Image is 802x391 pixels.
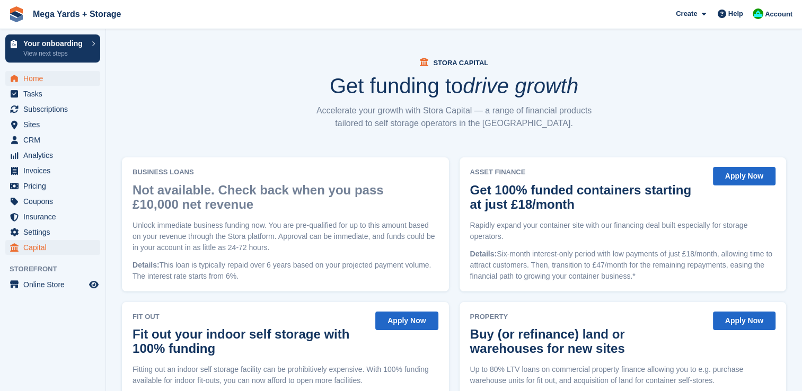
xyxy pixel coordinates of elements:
[133,260,438,282] p: This loan is typically repaid over 6 years based on your projected payment volume. The interest r...
[23,71,87,86] span: Home
[5,277,100,292] a: menu
[10,264,105,274] span: Storefront
[311,104,597,130] p: Accelerate your growth with Stora Capital — a range of financial products tailored to self storag...
[23,117,87,132] span: Sites
[5,225,100,239] a: menu
[5,148,100,163] a: menu
[23,225,87,239] span: Settings
[23,179,87,193] span: Pricing
[433,59,488,67] span: Stora Capital
[713,167,775,185] button: Apply Now
[470,327,701,356] h2: Buy (or refinance) land or warehouses for new sites
[5,209,100,224] a: menu
[23,86,87,101] span: Tasks
[470,364,776,386] p: Up to 80% LTV loans on commercial property finance allowing you to e.g. purchase warehouse units ...
[23,102,87,117] span: Subscriptions
[23,49,86,58] p: View next steps
[23,40,86,47] p: Your onboarding
[470,248,776,282] p: Six-month interest-only period with low payments of just £18/month, allowing time to attract cust...
[133,167,438,177] span: Business Loans
[375,312,438,330] button: Apply Now
[23,163,87,178] span: Invoices
[29,5,125,23] a: Mega Yards + Storage
[5,86,100,101] a: menu
[5,132,100,147] a: menu
[23,194,87,209] span: Coupons
[5,34,100,63] a: Your onboarding View next steps
[5,102,100,117] a: menu
[133,220,438,253] p: Unlock immediate business funding now. You are pre-qualified for up to this amount based on your ...
[330,75,578,96] h1: Get funding to
[5,117,100,132] a: menu
[470,183,701,211] h2: Get 100% funded containers starting at just £18/month
[133,327,364,356] h2: Fit out your indoor self storage with 100% funding
[23,209,87,224] span: Insurance
[133,183,433,211] h2: Not available. Check back when you pass £10,000 net revenue
[713,312,775,330] button: Apply Now
[470,250,497,258] span: Details:
[470,312,707,322] span: Property
[23,132,87,147] span: CRM
[5,179,100,193] a: menu
[676,8,697,19] span: Create
[765,9,792,20] span: Account
[470,220,776,242] p: Rapidly expand your container site with our financing deal built especially for storage operators.
[5,71,100,86] a: menu
[133,364,438,386] p: Fitting out an indoor self storage facility can be prohibitively expensive. With 100% funding ava...
[133,312,369,322] span: Fit Out
[87,278,100,291] a: Preview store
[5,194,100,209] a: menu
[23,148,87,163] span: Analytics
[728,8,743,19] span: Help
[23,277,87,292] span: Online Store
[463,74,578,97] i: drive growth
[753,8,763,19] img: Ben Ainscough
[5,240,100,255] a: menu
[470,167,707,177] span: Asset Finance
[8,6,24,22] img: stora-icon-8386f47178a22dfd0bd8f6a31ec36ba5ce8667c1dd55bd0f319d3a0aa187defe.svg
[5,163,100,178] a: menu
[133,261,160,269] span: Details:
[23,240,87,255] span: Capital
